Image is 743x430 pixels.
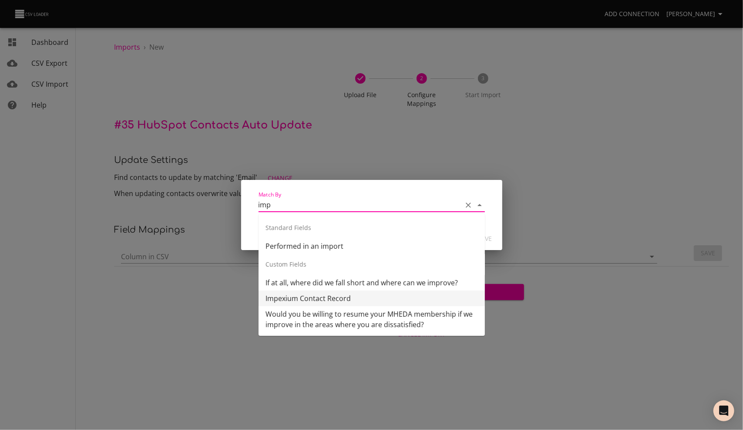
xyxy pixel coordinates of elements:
button: Clear [462,199,474,211]
label: Match By [259,192,281,197]
li: Impexium Contact Record [259,291,485,306]
li: Would you be willing to resume your MHEDA membership if we improve in the areas where you are dis... [259,306,485,332]
div: Standard Fields [259,217,485,238]
li: Performed in an import [259,238,485,254]
div: Open Intercom Messenger [713,400,734,421]
button: Close [474,199,486,211]
li: If at all, where did we fall short and where can we improve? [259,275,485,291]
div: Custom Fields [259,254,485,275]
